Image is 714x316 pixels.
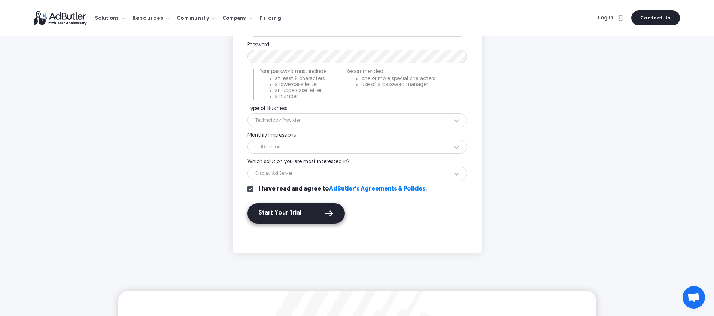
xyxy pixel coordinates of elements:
[177,6,221,30] div: Community
[631,10,680,25] a: Contact Us
[247,43,467,48] label: Password
[361,82,435,88] li: use of a password manager
[275,82,328,88] li: a lowercase letter
[275,94,328,100] li: a number
[683,286,705,309] a: Open chat
[259,186,427,192] label: I have read and agree to .
[95,6,131,30] div: Solutions
[177,16,210,21] div: Community
[222,6,258,30] div: Company
[260,16,282,21] div: Pricing
[247,106,467,112] label: Type of Business
[95,16,119,21] div: Solutions
[259,209,334,218] div: Start Your Trial
[260,15,288,21] a: Pricing
[247,133,467,138] label: Monthly Impressions
[275,88,328,94] li: an uppercase letter
[329,186,425,192] a: AdButler's Agreements & Policies
[361,76,435,82] li: one or more special characters
[247,203,345,224] button: Start Your Trial
[260,69,328,75] p: Your password must include:
[222,16,246,21] div: Company
[578,10,627,25] a: Log In
[275,76,328,82] li: at least 8 characters
[346,69,435,75] p: Recommended:
[133,6,175,30] div: Resources
[247,159,467,165] label: Which solution you are most interested in?
[133,16,164,21] div: Resources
